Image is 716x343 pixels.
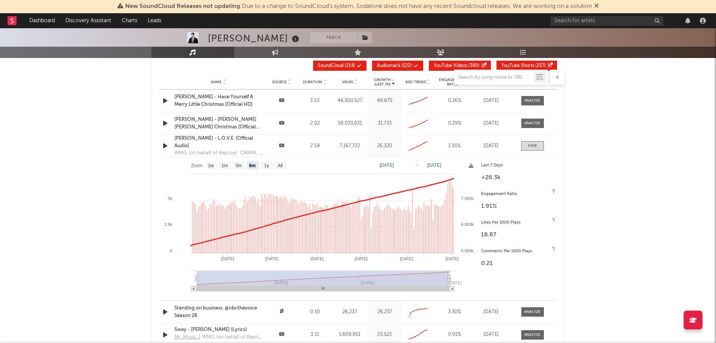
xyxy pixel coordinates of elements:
[333,331,366,338] div: 1,609,951
[249,163,255,168] text: 6m
[476,97,506,105] div: [DATE]
[377,64,400,68] span: Audiomack
[318,64,355,68] span: ( 214 )
[300,142,330,150] div: 2:54
[174,326,263,334] a: Sway - [PERSON_NAME] (Lyrics)
[481,173,553,182] div: +26.3k
[481,202,553,211] div: 1.91 %
[461,248,474,253] text: 6 600k
[208,163,214,168] text: 1w
[481,259,553,268] div: 0.21
[461,222,474,227] text: 6 800k
[310,256,324,261] text: [DATE]
[481,247,553,256] div: Comments Per 1000 Plays
[476,308,506,316] div: [DATE]
[501,64,546,68] span: ( 257 )
[370,331,400,338] div: 23,523
[125,3,592,9] span: : Due to a change to SoundCloud's system, Sodatone does not have any recent Soundcloud releases. ...
[370,142,400,150] div: 26,320
[208,32,301,44] div: [PERSON_NAME]
[481,218,553,227] div: Likes Per 1000 Plays
[454,75,534,81] input: Search by song name or URL
[117,13,142,28] a: Charts
[437,308,472,316] div: 3.30 %
[476,142,506,150] div: [DATE]
[594,3,599,9] span: Dismiss
[427,163,441,168] text: [DATE]
[370,308,400,316] div: 26,237
[481,161,553,170] div: Last 7 Days
[174,93,263,108] a: [PERSON_NAME] - Have Yourself A Merry Little Christmas [Official HD]
[481,190,553,199] div: Engagement Ratio
[333,308,366,316] div: 26,237
[437,97,472,105] div: 0.26 %
[372,61,423,71] button: Audiomack(122)
[265,256,278,261] text: [DATE]
[380,163,394,168] text: [DATE]
[400,256,413,261] text: [DATE]
[174,305,263,319] a: Standing on business. ​⁠@nbcthevoice Season 28.
[437,331,472,338] div: 0.91 %
[448,280,462,285] text: [DATE]
[370,97,400,105] div: 49,675
[191,163,203,168] text: Zoom
[60,13,117,28] a: Discovery Assistant
[501,64,534,68] span: YouTube Shorts
[174,135,263,149] a: [PERSON_NAME] - L.O.V.E. [Official Audio]
[170,248,172,253] text: 0
[333,120,366,127] div: 58,033,831
[333,142,366,150] div: 7,167,722
[481,230,553,239] div: 18.87
[202,334,263,341] div: WMG (on behalf of Reprise); [PERSON_NAME], LatinAutorPerf, UMPG Publishing, LatinAutor, CMRRA, BM...
[437,142,472,150] div: 1.91 %
[310,32,357,43] button: Track
[300,308,330,316] div: 0:10
[370,120,400,127] div: 31,733
[434,64,467,68] span: YouTube Videos
[235,163,242,168] text: 3m
[24,13,60,28] a: Dashboard
[277,163,282,168] text: All
[415,163,419,168] text: →
[264,163,269,168] text: 1y
[300,120,330,127] div: 2:02
[476,120,506,127] div: [DATE]
[551,16,663,26] input: Search for artists
[313,61,366,71] button: SoundCloud(214)
[333,97,366,105] div: 46,500,527
[429,61,491,71] button: YouTube Videos(380)
[221,256,234,261] text: [DATE]
[164,222,172,227] text: 1.5k
[377,64,412,68] span: ( 122 )
[168,196,172,201] text: 3k
[142,13,167,28] a: Leads
[434,64,480,68] span: ( 380 )
[221,163,228,168] text: 1m
[125,3,240,9] span: New SoundCloud Releases not updating
[354,256,368,261] text: [DATE]
[174,116,263,131] a: [PERSON_NAME] - [PERSON_NAME] [PERSON_NAME] Christmas [Official HD]
[318,64,344,68] span: SoundCloud
[300,331,330,338] div: 3:11
[461,196,474,201] text: 7 000k
[476,331,506,338] div: [DATE]
[445,256,459,261] text: [DATE]
[300,97,330,105] div: 3:53
[437,120,472,127] div: 0.29 %
[174,149,263,157] div: WMG (on behalf of Reprise); CMRRA, Sony Music Publishing, BMI - Broadcast Music Inc., UMPG Publis...
[497,61,557,71] button: YouTube Shorts(257)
